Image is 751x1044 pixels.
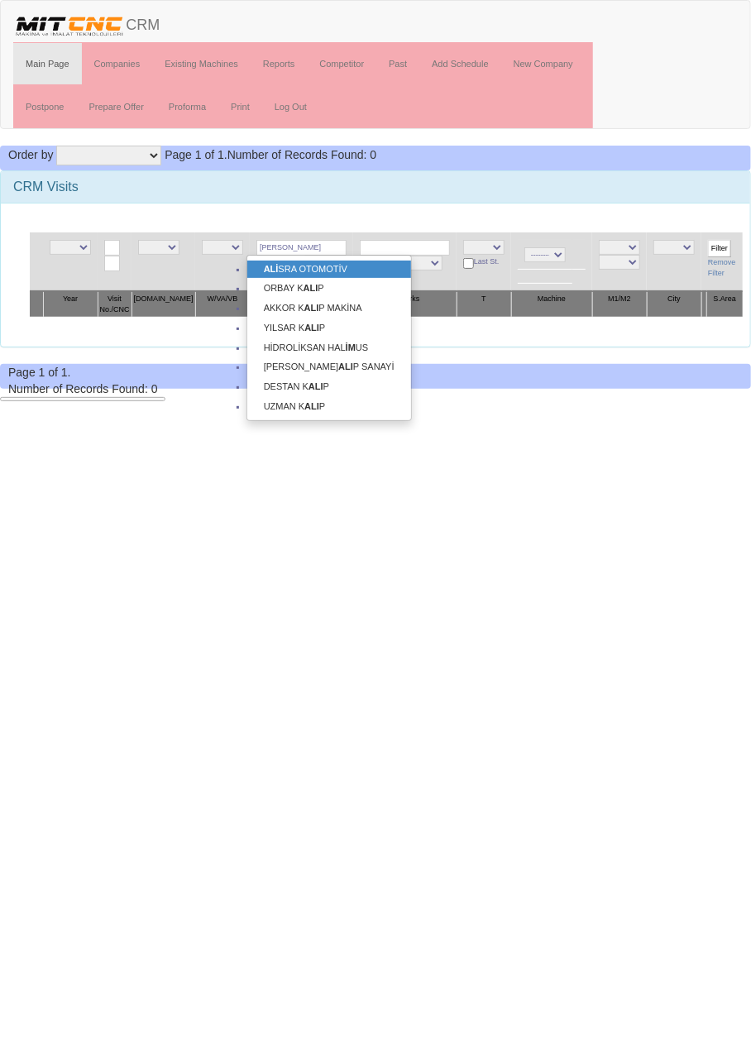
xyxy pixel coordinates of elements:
[8,382,158,395] span: Number of Records Found: 0
[304,401,319,411] strong: ALI
[419,43,501,84] a: Add Schedule
[247,319,411,338] a: YILSAR KALIP
[592,291,647,318] th: M1/M2
[82,43,153,84] a: Companies
[304,283,318,293] strong: ALI
[8,366,71,379] span: Page 1 of 1.
[247,299,411,318] a: AKKOR KALIP MAKİNA
[13,43,82,84] a: Main Page
[165,148,227,161] span: Page 1 of 1.
[1,1,172,42] a: CRM
[707,291,743,318] th: S.Area
[152,43,251,84] a: Existing Machines
[262,86,319,127] a: Log Out
[376,43,419,84] a: Past
[13,180,738,194] h3: CRM Visits
[165,148,376,161] span: Number of Records Found: 0
[307,43,376,84] a: Competitor
[132,291,195,318] th: [DOMAIN_NAME]
[647,291,701,318] th: City
[247,261,411,279] a: ALİSRA OTOMOTİV
[264,264,279,274] strong: ALİ
[195,291,250,318] th: W/VA/VB
[43,291,98,318] th: Year
[247,378,411,396] a: DESTAN KALIP
[511,291,592,318] th: Machine
[13,13,126,38] img: header.png
[304,323,319,333] strong: ALI
[98,291,132,318] th: Visit No./CNC
[218,86,262,127] a: Print
[708,240,731,257] input: Filter
[346,342,356,352] strong: İM
[457,232,511,291] td: Last St.
[13,86,76,127] a: Postpone
[309,381,323,391] strong: ALI
[247,280,411,298] a: ORBAY KALIP
[338,362,353,371] strong: ALI
[247,358,411,376] a: [PERSON_NAME]ALIP SANAYİ
[156,86,218,127] a: Proforma
[76,86,155,127] a: Prepare Offer
[247,339,411,357] a: HİDROLİKSAN HALİMUS
[251,43,308,84] a: Reports
[457,291,511,318] th: T
[708,258,736,277] a: Remove Filter
[501,43,586,84] a: New Company
[304,303,319,313] strong: ALI
[247,398,411,416] a: UZMAN KALIP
